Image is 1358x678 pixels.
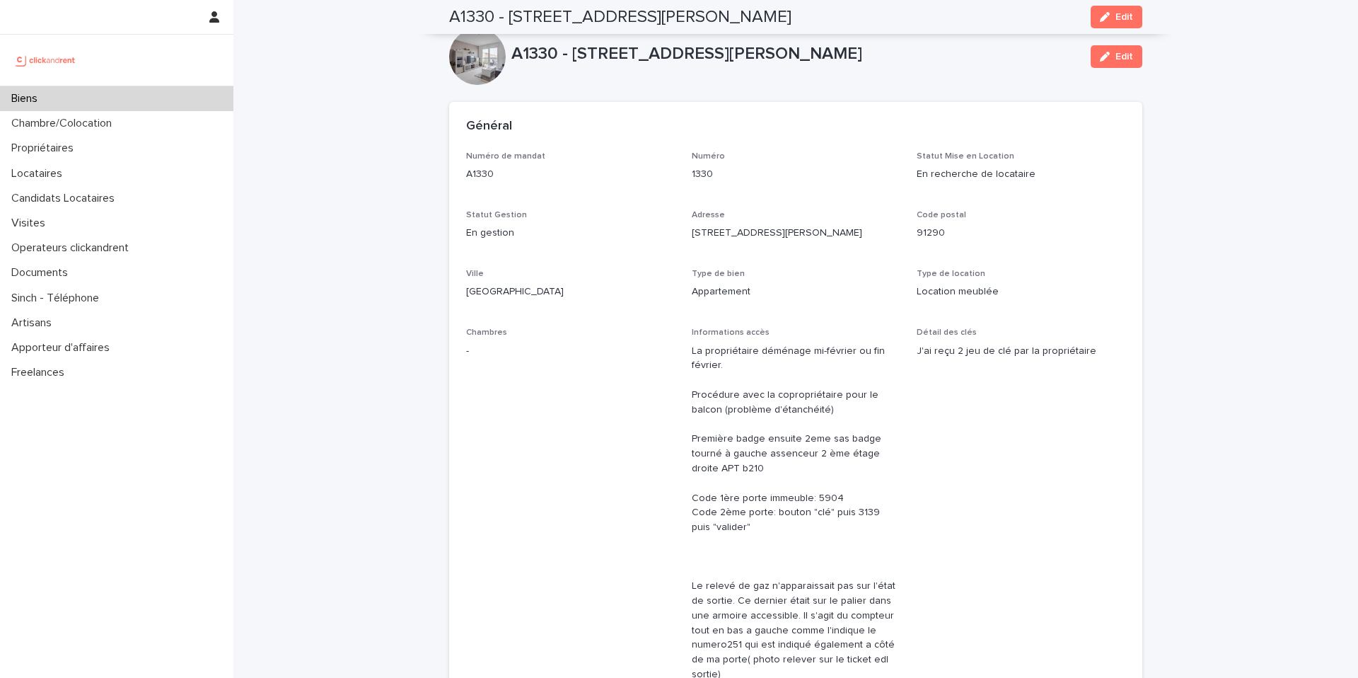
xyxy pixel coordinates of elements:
[917,285,1125,299] p: Location meublée
[466,226,675,241] p: En gestion
[466,211,527,219] span: Statut Gestion
[6,92,49,105] p: Biens
[1115,52,1133,62] span: Edit
[6,217,57,230] p: Visites
[466,152,545,161] span: Numéro de mandat
[466,270,484,278] span: Ville
[917,328,977,337] span: Détail des clés
[6,241,140,255] p: Operateurs clickandrent
[466,119,512,134] h2: Général
[6,292,110,305] p: Sinch - Téléphone
[917,226,1125,241] p: 91290
[6,142,85,155] p: Propriétaires
[692,270,745,278] span: Type de bien
[917,152,1014,161] span: Statut Mise en Location
[692,167,900,182] p: 1330
[917,270,985,278] span: Type de location
[466,167,675,182] p: A1330
[466,344,675,359] p: -
[6,316,63,330] p: Artisans
[6,192,126,205] p: Candidats Locataires
[692,285,900,299] p: Appartement
[692,328,770,337] span: Informations accès
[11,46,80,74] img: UCB0brd3T0yccxBKYDjQ
[449,7,791,28] h2: A1330 - [STREET_ADDRESS][PERSON_NAME]
[692,211,725,219] span: Adresse
[466,285,675,299] p: [GEOGRAPHIC_DATA]
[692,152,725,161] span: Numéro
[466,328,507,337] span: Chambres
[511,44,1079,64] p: A1330 - [STREET_ADDRESS][PERSON_NAME]
[6,366,76,379] p: Freelances
[917,167,1125,182] p: En recherche de locataire
[6,167,74,180] p: Locataires
[917,344,1125,359] p: J'ai reçu 2 jeu de clé par la propriétaire
[6,266,79,280] p: Documents
[1115,12,1133,22] span: Edit
[6,117,123,130] p: Chambre/Colocation
[917,211,966,219] span: Code postal
[1091,6,1142,28] button: Edit
[692,226,900,241] p: [STREET_ADDRESS][PERSON_NAME]
[1091,45,1142,68] button: Edit
[6,341,121,355] p: Apporteur d'affaires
